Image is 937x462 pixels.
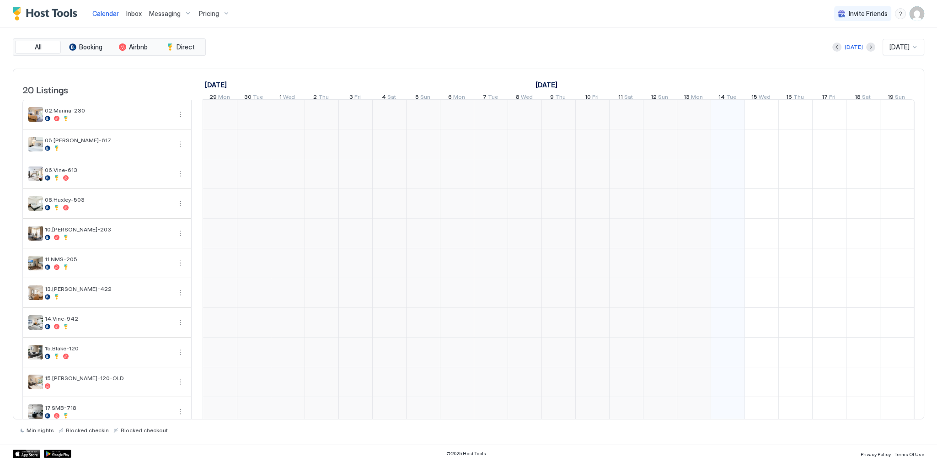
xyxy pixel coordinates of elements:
[514,91,535,105] a: October 8, 2025
[45,137,171,144] span: 05.[PERSON_NAME]-617
[618,93,623,103] span: 11
[521,93,533,103] span: Wed
[199,10,219,18] span: Pricing
[616,91,635,105] a: October 11, 2025
[651,93,657,103] span: 12
[45,196,171,203] span: 08.Huxley-503
[387,93,396,103] span: Sat
[126,10,142,17] span: Inbox
[894,449,924,458] a: Terms Of Use
[175,376,186,387] button: More options
[28,196,43,211] div: listing image
[203,78,229,91] a: September 29, 2025
[44,450,71,458] a: Google Play Store
[244,93,252,103] span: 30
[279,93,282,103] span: 1
[684,93,690,103] span: 13
[175,109,186,120] div: menu
[829,93,835,103] span: Fri
[13,450,40,458] a: App Store
[420,93,430,103] span: Sun
[253,93,263,103] span: Tue
[28,226,43,241] div: listing image
[852,91,873,105] a: October 18, 2025
[283,93,295,103] span: Wed
[691,93,703,103] span: Mon
[45,285,171,292] span: 13.[PERSON_NAME]-422
[175,168,186,179] div: menu
[175,317,186,328] div: menu
[45,107,171,114] span: 02.Marina-230
[175,287,186,298] div: menu
[13,38,206,56] div: tab-group
[311,91,331,105] a: October 2, 2025
[681,91,705,105] a: October 13, 2025
[446,91,467,105] a: October 6, 2025
[481,91,500,105] a: October 7, 2025
[175,109,186,120] button: More options
[175,376,186,387] div: menu
[28,137,43,151] div: listing image
[45,167,171,173] span: 06.Vine-613
[129,43,148,51] span: Airbnb
[175,139,186,150] button: More options
[45,345,171,352] span: 15.Blake-120
[175,406,186,417] div: menu
[483,93,487,103] span: 7
[624,93,633,103] span: Sat
[585,93,591,103] span: 10
[45,226,171,233] span: 10.[PERSON_NAME]-203
[784,91,806,105] a: October 16, 2025
[354,93,361,103] span: Fri
[175,168,186,179] button: More options
[28,285,43,300] div: listing image
[380,91,398,105] a: October 4, 2025
[592,93,599,103] span: Fri
[313,93,317,103] span: 2
[175,198,186,209] div: menu
[175,347,186,358] button: More options
[843,42,864,53] button: [DATE]
[15,41,61,54] button: All
[759,93,771,103] span: Wed
[45,315,171,322] span: 14.Vine-942
[45,375,171,381] span: 15.[PERSON_NAME]-120-OLD
[845,43,863,51] div: [DATE]
[175,287,186,298] button: More options
[66,427,109,434] span: Blocked checkin
[895,93,905,103] span: Sun
[716,91,739,105] a: October 14, 2025
[28,345,43,360] div: listing image
[175,317,186,328] button: More options
[726,93,736,103] span: Tue
[861,449,891,458] a: Privacy Policy
[45,404,171,411] span: 17.SMB-718
[28,404,43,419] div: listing image
[895,8,906,19] div: menu
[63,41,108,54] button: Booking
[751,93,757,103] span: 15
[175,258,186,269] button: More options
[175,228,186,239] div: menu
[28,315,43,330] div: listing image
[446,451,486,457] span: © 2025 Host Tools
[347,91,363,105] a: October 3, 2025
[555,93,566,103] span: Thu
[832,43,841,52] button: Previous month
[175,228,186,239] button: More options
[79,43,102,51] span: Booking
[889,43,910,51] span: [DATE]
[35,43,42,51] span: All
[910,6,924,21] div: User profile
[382,93,386,103] span: 4
[749,91,773,105] a: October 15, 2025
[849,10,888,18] span: Invite Friends
[413,91,433,105] a: October 5, 2025
[92,10,119,17] span: Calendar
[583,91,601,105] a: October 10, 2025
[175,406,186,417] button: More options
[819,91,838,105] a: October 17, 2025
[28,375,43,389] div: listing image
[218,93,230,103] span: Mon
